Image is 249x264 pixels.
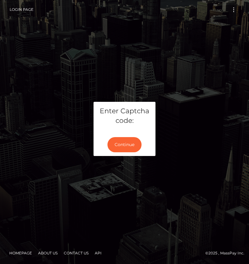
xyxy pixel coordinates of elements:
[228,6,239,14] button: Toggle navigation
[36,248,60,258] a: About Us
[98,106,151,126] h5: Enter Captcha code:
[61,248,91,258] a: Contact Us
[92,248,104,258] a: API
[5,250,244,257] div: © 2025 , MassPay Inc.
[107,137,142,152] button: Continue
[7,248,34,258] a: Homepage
[10,3,33,16] a: Login Page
